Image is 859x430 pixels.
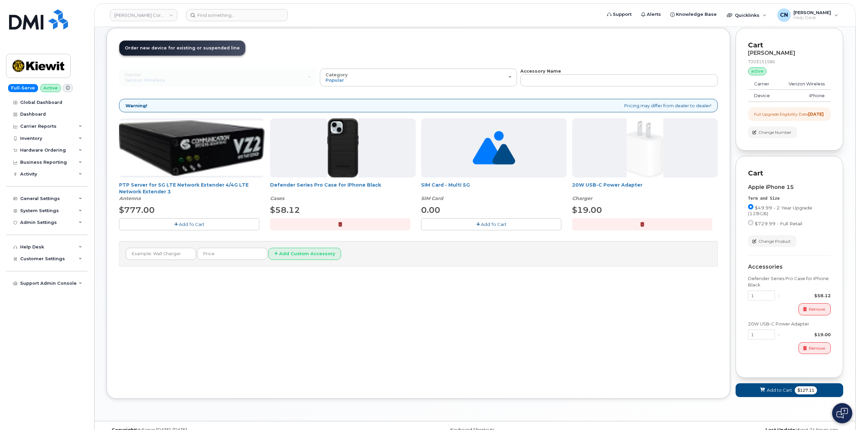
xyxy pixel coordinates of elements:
strong: [DATE] [808,112,824,117]
a: Knowledge Base [666,8,721,21]
a: Defender Series Pro Case for iPhone Black [270,182,381,188]
div: active [748,67,767,75]
button: Add To Cart [421,218,561,230]
strong: Warning! [125,103,147,109]
img: Casa_Sysem.png [119,120,265,176]
span: Add To Cart [179,222,204,227]
button: Remove [798,303,831,315]
img: Open chat [836,408,848,419]
div: x [775,331,783,338]
em: Antenna [119,195,141,201]
span: Quicklinks [735,12,759,18]
input: Find something... [186,9,288,21]
span: Order new device for existing or suspended line [125,45,240,50]
button: Remove [798,342,831,354]
div: PTP Server for 5G LTE Network Extender 4/4G LTE Network Extender 3 [119,182,265,202]
div: Apple iPhone 15 [748,184,831,190]
input: $49.99 - 2 Year Upgrade (128GB) [748,204,753,209]
td: Device [748,90,778,102]
span: Help Desk [793,15,831,21]
div: Defender Series Pro Case for iPhone Black [748,275,831,288]
p: Cart [748,168,831,178]
div: Full Upgrade Eligibility Date [754,111,824,117]
span: $777.00 [119,205,155,215]
div: 20W USB-C Power Adapter [572,182,718,202]
div: Accessories [748,264,831,270]
span: Alerts [647,11,661,18]
em: Cases [270,195,284,201]
span: Add to Cart [767,387,792,393]
span: Add To Cart [481,222,507,227]
td: iPhone [778,90,831,102]
strong: Accessory Name [520,68,561,74]
span: Change Product [758,238,791,244]
button: Category Popular [320,69,517,86]
a: PTP Server for 5G LTE Network Extender 4/4G LTE Network Extender 3 [119,182,249,195]
span: Popular [326,77,344,83]
div: Defender Series Pro Case for iPhone Black [270,182,416,202]
span: Support [613,11,632,18]
span: CN [780,11,788,19]
span: $49.99 - 2 Year Upgrade (128GB) [748,205,812,216]
span: Category [326,72,348,77]
button: Add To Cart [119,218,259,230]
input: Price [197,248,267,260]
span: Change Number [758,129,791,135]
em: SIM Card [421,195,443,201]
p: Cart [748,40,831,50]
span: Remove [809,345,825,351]
button: Change Number [748,126,797,138]
div: [PERSON_NAME] [748,50,831,56]
span: $58.12 [270,205,300,215]
img: no_image_found-2caef05468ed5679b831cfe6fc140e25e0c280774317ffc20a367ab7fd17291e.png [473,118,515,178]
button: Add to Cart $127.11 [736,383,843,397]
a: Alerts [636,8,666,21]
input: $729.99 - Full Retail [748,220,753,225]
button: Change Product [748,235,796,247]
div: SIM Card - Multi 5G [421,182,567,202]
span: $19.00 [572,205,602,215]
td: Carrier [748,78,778,90]
div: Connor Nguyen [773,8,843,22]
em: Charger [572,195,592,201]
a: 20W USB-C Power Adapter [572,182,642,188]
div: $19.00 [783,331,831,338]
a: SIM Card - Multi 5G [421,182,470,188]
div: 7203151586 [748,59,831,65]
div: Term and Size [748,196,831,201]
td: Verizon Wireless [778,78,831,90]
img: apple20w.jpg [627,118,663,178]
button: Add Custom Accessory [268,248,341,260]
span: 0.00 [421,205,440,215]
span: $729.99 - Full Retail [755,221,802,226]
span: Knowledge Base [676,11,717,18]
div: x [775,292,783,299]
input: Example: Wall Charger [126,248,196,260]
span: $127.11 [795,386,817,394]
a: Support [602,8,636,21]
div: Pricing may differ from dealer to dealer! [119,99,718,113]
div: $58.12 [783,292,831,299]
img: defenderiphone14.png [327,118,359,178]
div: 20W USB-C Power Adapter [748,321,831,327]
a: Kiewit Corporation [110,9,177,21]
span: Remove [809,306,825,312]
div: Quicklinks [722,8,771,22]
span: [PERSON_NAME] [793,10,831,15]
